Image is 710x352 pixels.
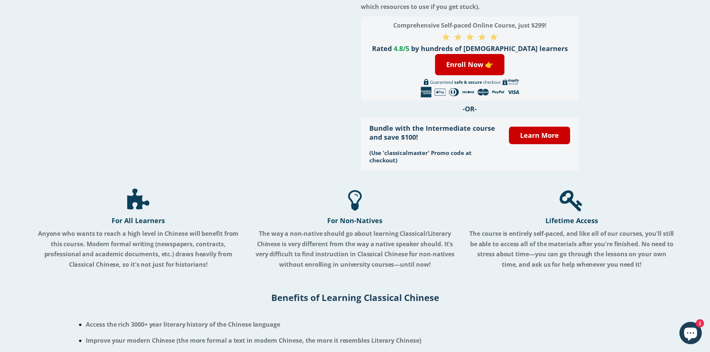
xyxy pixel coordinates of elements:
span: Access the rich 3000+ year literary history of the Chinese language [86,320,280,329]
h3: Bundle with the Intermediate course and save $100! [369,124,498,142]
div: Rocket [127,188,149,212]
h4: Lifetime Access [469,216,675,225]
inbox-online-store-chat: Shopify online store chat [677,322,704,346]
span: 4.8/5 [394,44,409,53]
strong: The course is entirely self-paced, and like all of our courses, you'll still be able to access al... [469,229,674,268]
span: ★ ★ ★ ★ ★ [441,29,498,44]
h4: For Non-Natives [252,216,458,225]
a: Enroll Now 👉 [435,54,504,75]
h3: (Use 'classicalmaster' Promo code at checkout) [369,149,498,164]
h4: For All Learners [35,216,241,225]
h3: Comprehensive Self-paced Online Course, just $299! [369,19,570,31]
span: by hundreds of [DEMOGRAPHIC_DATA] learners [411,44,568,53]
div: Rocket [560,188,584,212]
a: Learn More [509,127,570,144]
span: Anyone who wants to reach a high level in Chinese will benefit from this course. Modern formal wr... [38,229,239,268]
span: Rated [372,44,392,53]
span: Improve your modern Chinese (the more formal a text in modern Chinese, the more it resembles Lite... [86,336,421,345]
div: Rocket [348,188,362,212]
strong: The way a non-native should go about learning Classical/Literary Chinese is very different from t... [256,229,454,268]
h3: -OR- [361,104,579,113]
